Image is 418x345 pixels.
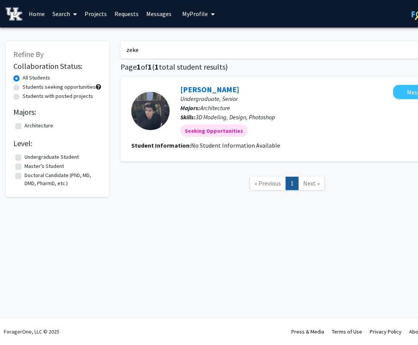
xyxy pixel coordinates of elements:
[191,142,280,149] span: No Student Information Available
[250,177,286,190] a: Previous Page
[155,62,159,72] span: 1
[180,113,196,121] b: Skills:
[25,0,49,27] a: Home
[291,328,324,335] a: Press & Media
[13,49,44,59] span: Refine By
[24,122,53,130] label: Architecture
[182,10,208,18] span: My Profile
[23,74,50,82] label: All Students
[196,113,275,121] span: 3D Modeling, Design, Photoshop
[13,139,101,148] h2: Level:
[81,0,111,27] a: Projects
[23,92,93,100] label: Students with posted projects
[332,328,362,335] a: Terms of Use
[180,85,239,94] a: [PERSON_NAME]
[370,328,402,335] a: Privacy Policy
[24,153,79,161] label: Undergraduate Student
[13,107,101,117] h2: Majors:
[23,83,96,91] label: Students seeking opportunities
[4,318,59,345] div: ForagerOne, LLC © 2025
[111,0,142,27] a: Requests
[49,0,81,27] a: Search
[180,95,238,103] span: Undergraduate, Senior
[6,311,33,339] iframe: Chat
[180,125,248,137] mat-chip: Seeking Opportunities
[6,7,22,21] img: University of Kentucky Logo
[298,177,325,190] a: Next Page
[24,171,100,187] label: Doctoral Candidate (PhD, MD, DMD, PharmD, etc.)
[131,142,191,149] b: Student Information:
[255,179,281,187] span: « Previous
[200,104,230,112] span: Architecture
[180,104,200,112] b: Majors:
[286,177,299,190] a: 1
[137,62,141,72] span: 1
[148,62,152,72] span: 1
[303,179,320,187] span: Next »
[142,0,175,27] a: Messages
[24,162,64,170] label: Master's Student
[13,62,101,71] h2: Collaboration Status:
